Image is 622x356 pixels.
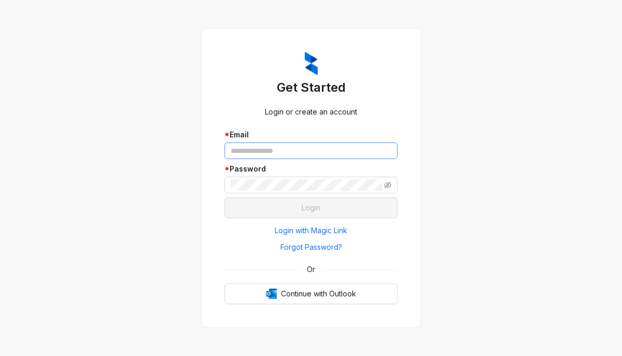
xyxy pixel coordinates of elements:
span: eye-invisible [384,181,391,189]
button: OutlookContinue with Outlook [224,283,398,304]
span: Login with Magic Link [275,225,347,236]
div: Password [224,163,398,175]
div: Login or create an account [224,106,398,118]
span: Forgot Password? [280,241,342,253]
button: Login with Magic Link [224,222,398,239]
img: Outlook [266,289,277,299]
div: Email [224,129,398,140]
span: Continue with Outlook [281,288,356,300]
span: Or [300,264,322,275]
button: Login [224,197,398,218]
h3: Get Started [224,79,398,96]
button: Forgot Password? [224,239,398,255]
img: ZumaIcon [305,52,318,76]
